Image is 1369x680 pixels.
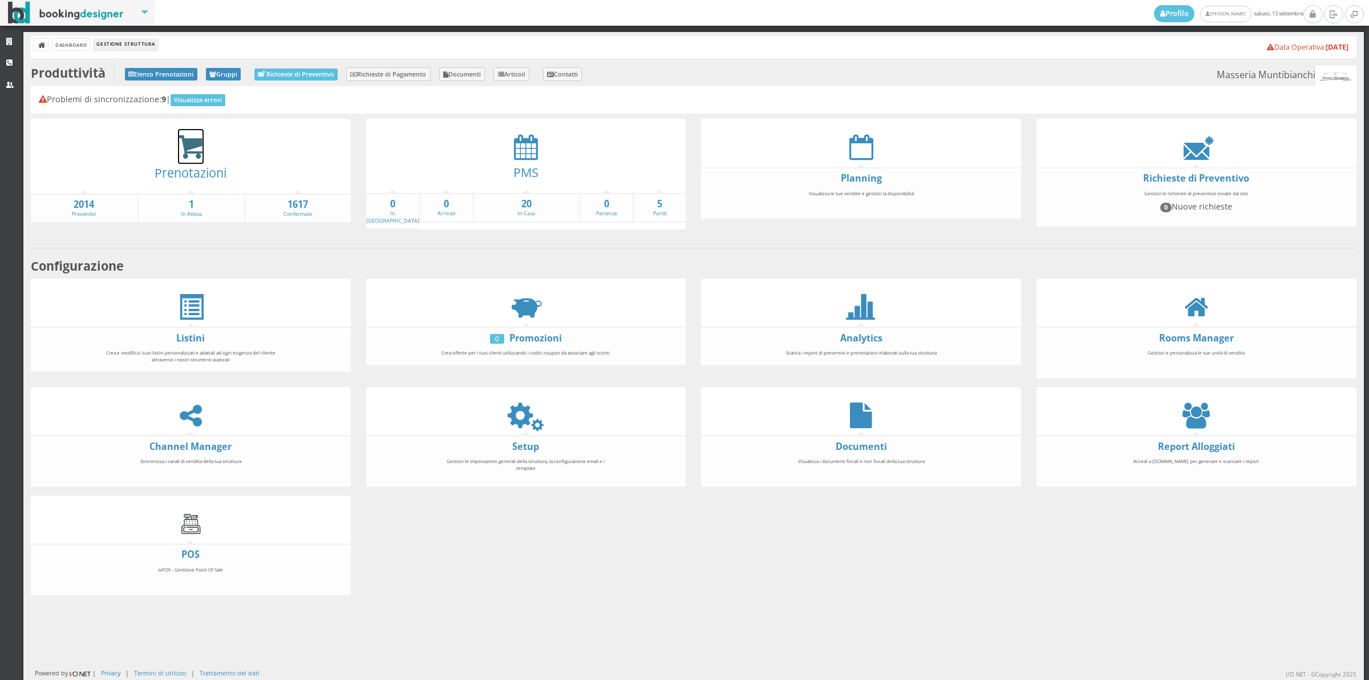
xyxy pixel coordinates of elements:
[1109,202,1283,212] h4: Nuove richieste
[836,440,887,453] a: Documenti
[206,68,241,81] a: Gruppi
[98,561,283,592] div: ioPOS - Gestione Point Of Sale
[1104,344,1289,375] div: Gestisci e personalizza le tue unità di vendita
[1160,203,1172,212] span: 0
[191,669,195,677] div: |
[176,332,205,344] a: Listini
[31,198,137,211] strong: 2014
[1154,5,1303,22] span: sabato, 13 settembre
[1143,172,1249,184] a: Richieste di Preventivo
[125,669,129,677] div: |
[1104,453,1289,483] div: Accedi a [DOMAIN_NAME] per generare e scaricare i report
[512,440,539,453] a: Setup
[439,67,485,81] a: Documenti
[149,440,232,453] a: Channel Manager
[1217,66,1356,86] small: Masseria Muntibianchi
[94,38,157,51] li: Gestione Struttura
[8,2,124,24] img: BookingDesigner.com
[39,94,1349,106] h4: Problemi di sincronizzazione: |
[254,69,338,81] a: Richieste di Preventivo
[1158,440,1235,453] a: Report Alloggiati
[769,344,954,361] div: Scarica i report di preventivi e prenotazioni elaborati sulla tua struttura
[155,164,226,181] a: Prenotazioni
[1104,185,1289,223] div: Gestisci le richieste di preventivo inviate dal sito
[134,669,186,677] a: Termini di utilizzo
[139,198,244,218] a: 1In Attesa
[474,198,580,218] a: 20In Casa
[434,453,618,483] div: Gestisci le impostazioni generali della struttura, la configurazione email e i template
[1267,42,1348,52] a: Data Operativa:[DATE]
[139,198,244,211] strong: 1
[634,198,686,211] strong: 5
[769,453,954,483] div: Visualizza i documenti fiscali e non fiscali della tua struttura
[346,67,431,81] a: Richieste di Pagamento
[98,344,283,368] div: Crea e modifica i tuoi listini personalizzati e adattali ad ogni esigenza del cliente attraverso ...
[31,198,137,218] a: 2014Preventivi
[1159,332,1234,344] a: Rooms Manager
[420,198,472,218] a: 0Arrivati
[245,198,351,218] a: 1617Confermate
[769,185,954,215] div: Visualizza le tue vendite e gestisci la disponibilità
[634,198,686,218] a: 5Partiti
[101,669,120,677] a: Privacy
[178,511,204,537] img: cash-register.gif
[171,94,226,106] a: Visualizza errori
[1315,66,1356,86] img: 56db488bc92111ef969d06d5a9c234c7.png
[52,38,90,50] a: Dashboard
[543,67,582,81] a: Contatti
[1154,5,1195,22] a: Profilo
[841,172,882,184] a: Planning
[366,198,419,224] a: 0In [GEOGRAPHIC_DATA]
[580,198,632,218] a: 0Partenze
[490,334,504,344] div: 0
[161,94,166,104] b: 9
[420,198,472,211] strong: 0
[434,344,618,361] div: Crea offerte per i tuoi clienti utilizzando i codici coupon da associare agli sconti
[125,68,197,81] a: Elenco Prenotazioni
[1326,42,1348,52] b: [DATE]
[200,669,260,677] a: Trattamento dei dati
[31,257,124,274] b: Configurazione
[840,332,882,344] a: Analytics
[31,65,106,81] b: Produttività
[474,198,580,211] strong: 20
[1200,6,1251,22] a: [PERSON_NAME]
[493,67,529,81] a: Articoli
[98,453,283,483] div: Sincronizza i canali di vendita della tua struttura
[580,198,632,211] strong: 0
[181,548,200,561] a: POS
[245,198,351,211] strong: 1617
[68,669,92,678] img: ionet_small_logo.png
[35,669,96,678] div: Powered by |
[513,164,538,180] a: PMS
[509,332,562,344] a: Promozioni
[366,198,419,211] strong: 0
